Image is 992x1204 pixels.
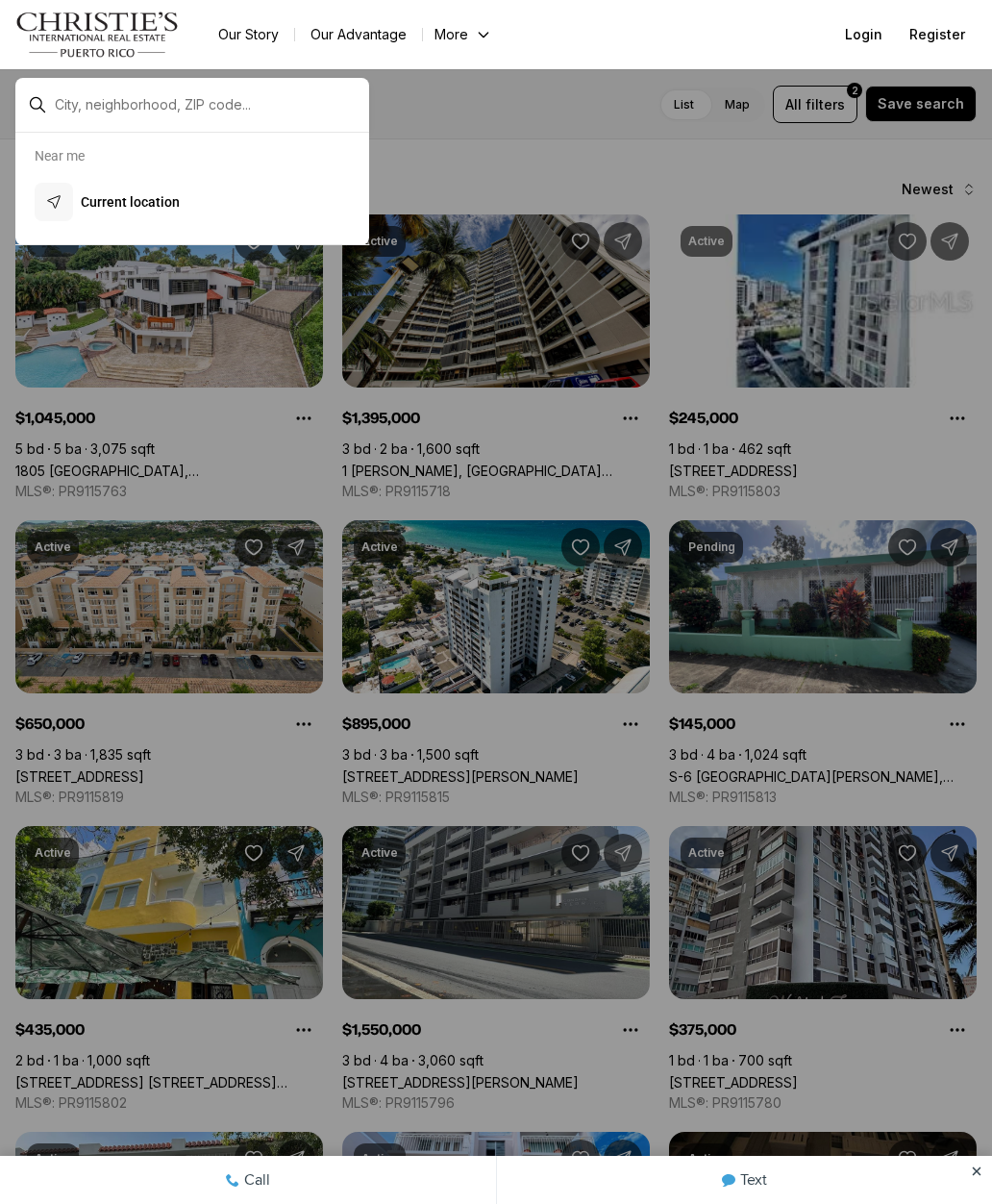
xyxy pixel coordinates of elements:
[833,15,894,54] button: Login
[35,148,85,163] p: Near me
[203,21,294,48] a: Our Story
[909,27,965,42] span: Register
[423,21,504,48] button: More
[295,21,422,48] a: Our Advantage
[27,175,358,229] button: Current location
[15,12,180,58] img: logo
[81,192,180,212] p: Current location
[898,15,977,54] button: Register
[845,27,882,42] span: Login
